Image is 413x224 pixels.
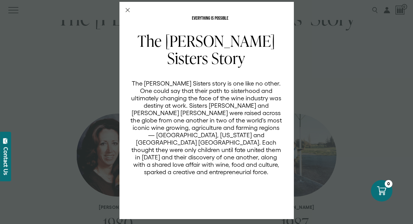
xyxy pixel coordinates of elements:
[126,8,130,12] button: Close Modal
[131,16,290,21] p: EVERYTHING IS POSSIBLE
[3,147,9,175] div: Contact Us
[131,32,282,67] h2: The [PERSON_NAME] Sisters Story
[131,80,282,176] p: The [PERSON_NAME] Sisters story is one like no other. One could say that their path to sisterhood...
[385,180,392,188] div: 0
